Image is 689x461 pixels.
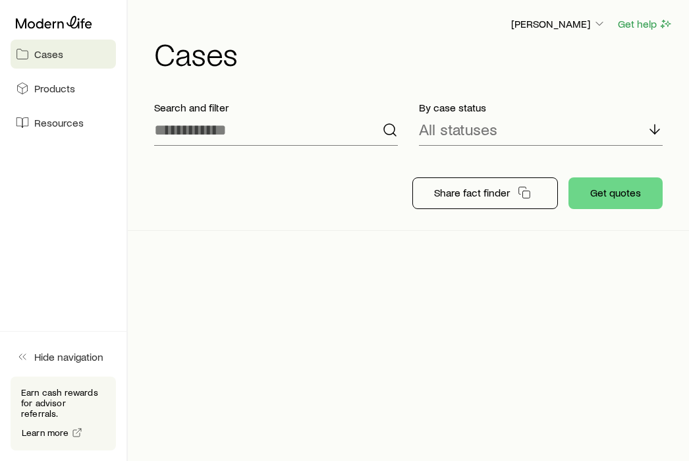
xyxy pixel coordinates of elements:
button: [PERSON_NAME] [510,16,607,32]
p: [PERSON_NAME] [511,17,606,30]
p: Share fact finder [434,186,510,199]
button: Get help [617,16,673,32]
p: Earn cash rewards for advisor referrals. [21,387,105,419]
span: Cases [34,47,63,61]
p: Search and filter [154,101,398,114]
button: Share fact finder [412,177,558,209]
span: Hide navigation [34,350,103,363]
a: Cases [11,40,116,69]
span: Resources [34,116,84,129]
a: Resources [11,108,116,137]
h1: Cases [154,38,673,69]
span: Learn more [22,428,69,437]
p: All statuses [419,120,497,138]
span: Products [34,82,75,95]
button: Get quotes [568,177,663,209]
button: Hide navigation [11,342,116,371]
a: Products [11,74,116,103]
p: By case status [419,101,663,114]
div: Earn cash rewards for advisor referrals.Learn more [11,377,116,450]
